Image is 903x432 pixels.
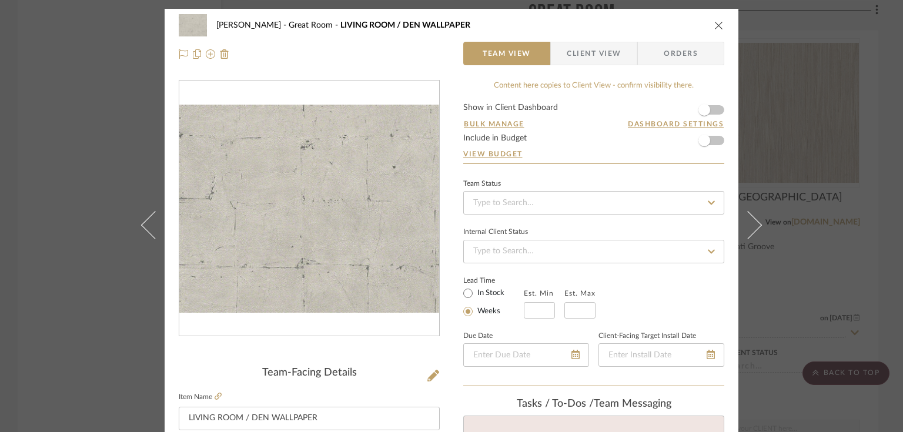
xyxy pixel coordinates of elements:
input: Enter Due Date [463,343,589,367]
label: Due Date [463,333,493,339]
img: Remove from project [220,49,229,59]
span: [PERSON_NAME] [216,21,289,29]
span: Great Room [289,21,340,29]
img: fdcc041e-e938-42ac-839a-868bad26a81d_436x436.jpg [179,105,439,313]
div: team Messaging [463,398,724,411]
img: fdcc041e-e938-42ac-839a-868bad26a81d_48x40.jpg [179,14,207,37]
div: Team Status [463,181,501,187]
a: View Budget [463,149,724,159]
input: Type to Search… [463,191,724,215]
input: Enter Item Name [179,407,440,430]
label: Est. Max [564,289,596,297]
span: Client View [567,42,621,65]
div: Content here copies to Client View - confirm visibility there. [463,80,724,92]
span: Team View [483,42,531,65]
mat-radio-group: Select item type [463,286,524,319]
div: Team-Facing Details [179,367,440,380]
div: Internal Client Status [463,229,528,235]
label: Client-Facing Target Install Date [598,333,696,339]
button: Dashboard Settings [627,119,724,129]
button: close [714,20,724,31]
label: Lead Time [463,275,524,286]
span: Tasks / To-Dos / [517,398,594,409]
label: Item Name [179,392,222,402]
span: Orders [651,42,711,65]
span: LIVING ROOM / DEN WALLPAPER [340,21,470,29]
label: Weeks [475,306,500,317]
div: 0 [179,105,439,313]
label: Est. Min [524,289,554,297]
input: Enter Install Date [598,343,724,367]
button: Bulk Manage [463,119,525,129]
label: In Stock [475,288,504,299]
input: Type to Search… [463,240,724,263]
